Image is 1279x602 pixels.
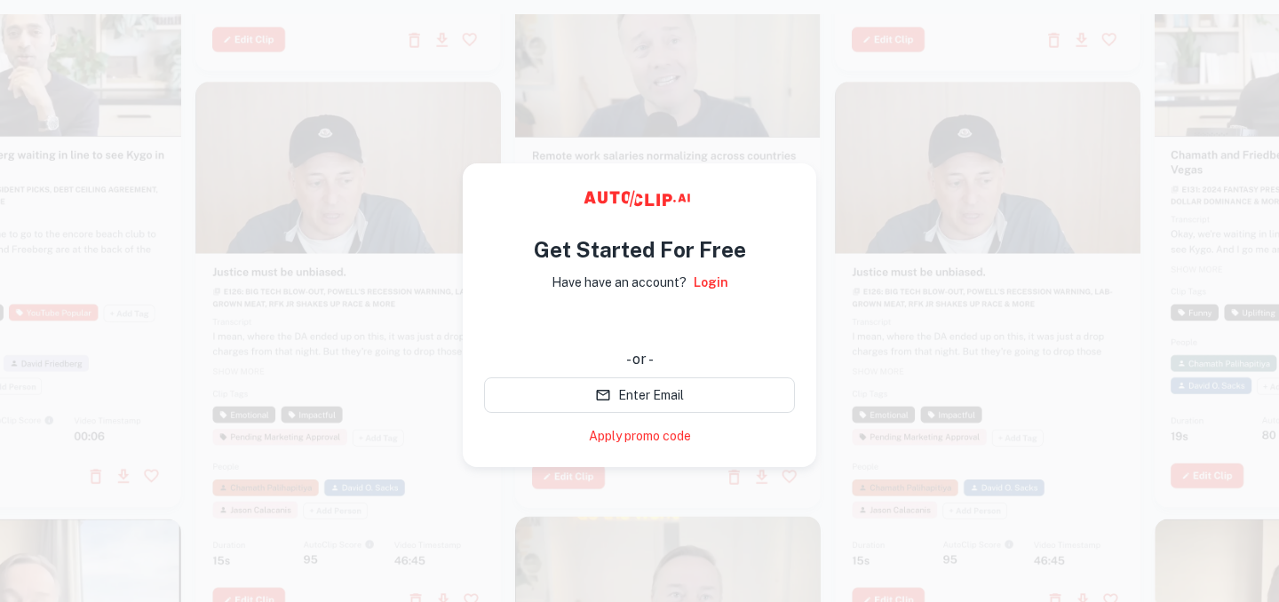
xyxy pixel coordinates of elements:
div: - or - [484,349,795,370]
a: Login [694,273,728,292]
p: Have have an account? [552,273,687,292]
h4: Get Started For Free [534,234,746,265]
button: Enter Email [484,377,795,413]
a: Apply promo code [589,427,691,446]
iframe: Sign in with Google Button [475,305,804,344]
